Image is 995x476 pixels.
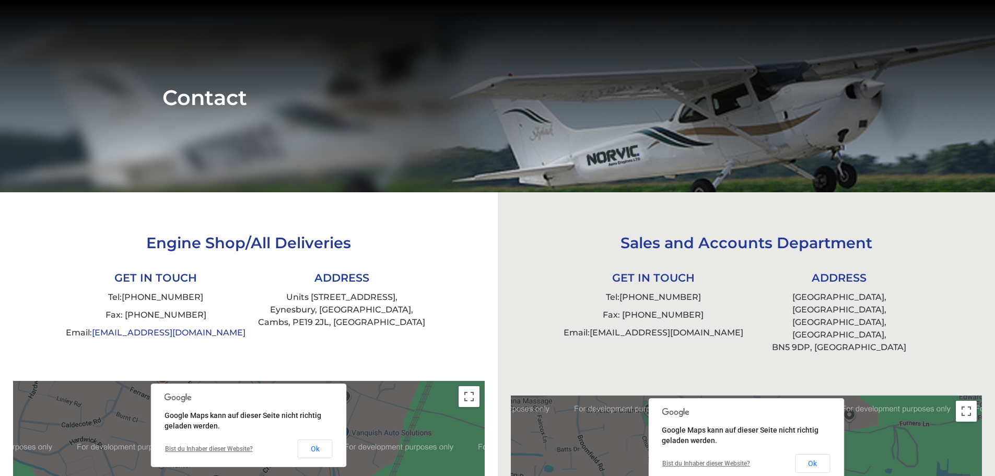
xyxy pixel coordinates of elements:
li: Tel: [63,288,249,306]
a: [PHONE_NUMBER] [122,292,203,302]
li: Fax: [PHONE_NUMBER] [63,306,249,324]
button: Ok [795,454,830,473]
li: ADDRESS [249,267,435,288]
a: [EMAIL_ADDRESS][DOMAIN_NAME] [92,328,245,338]
a: Bist du Inhaber dieser Website? [165,445,253,452]
li: Units [STREET_ADDRESS], Eynesbury, [GEOGRAPHIC_DATA], Cambs, PE19 2JL, [GEOGRAPHIC_DATA] [249,288,435,331]
li: GET IN TOUCH [560,267,746,288]
li: Fax: [PHONE_NUMBER] [560,306,746,324]
h3: Engine Shop/All Deliveries [63,234,435,252]
li: ADDRESS [746,267,932,288]
h1: Contact [162,85,833,110]
a: [EMAIL_ADDRESS][DOMAIN_NAME] [590,328,743,338]
li: GET IN TOUCH [63,267,249,288]
li: Email: [63,324,249,342]
h3: Sales and Accounts Department [560,234,932,252]
button: Ok [298,439,333,458]
li: Tel: [560,288,746,306]
button: Vollbildansicht ein/aus [956,401,977,422]
span: Google Maps kann auf dieser Seite nicht richtig geladen werden. [165,411,321,430]
li: [GEOGRAPHIC_DATA], [GEOGRAPHIC_DATA], [GEOGRAPHIC_DATA], [GEOGRAPHIC_DATA], BN5 9DP, [GEOGRAPHIC_... [746,288,932,356]
span: Google Maps kann auf dieser Seite nicht richtig geladen werden. [662,426,818,445]
button: Vollbildansicht ein/aus [459,386,479,407]
a: [PHONE_NUMBER] [619,292,701,302]
li: Email: [560,324,746,342]
a: Bist du Inhaber dieser Website? [662,460,750,467]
